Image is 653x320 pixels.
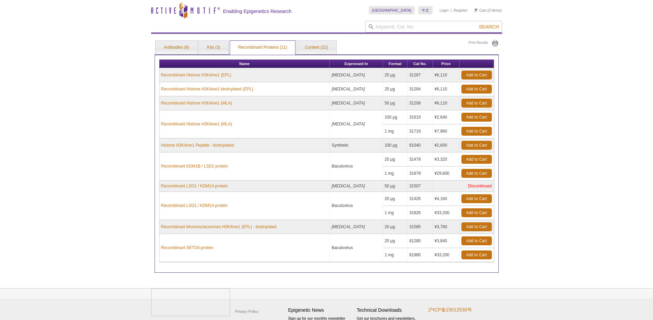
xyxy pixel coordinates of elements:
td: 25 µg [383,68,408,82]
td: 81980 [408,248,433,262]
td: 20 µg [383,192,408,206]
a: Histone H3K4me1 Peptide - biotinylated [161,142,234,148]
td: 25 µg [383,82,408,96]
a: Recombinant Histone H3K4me1 biotinylated (EPL) [161,86,253,92]
th: Format [383,60,408,68]
a: Register [454,8,468,13]
a: Recombinant LSD1 / KDM1A protein [161,202,228,209]
td: 100 µg [383,110,408,124]
a: Recombinant SETD4 protein [161,245,214,251]
td: 31287 [408,68,433,82]
td: 31619 [408,110,433,124]
i: [MEDICAL_DATA] [331,184,365,188]
td: ¥4,160 [433,192,460,206]
h4: Technical Downloads [357,307,422,313]
a: Add to Cart [461,99,492,108]
th: Price [433,60,460,68]
a: 中文 [418,6,433,14]
a: Cart [474,8,486,13]
a: Content (22) [297,41,336,54]
a: Add to Cart [461,141,492,150]
td: ¥33,200 [433,248,460,262]
td: 31879 [408,167,433,181]
a: Login [439,8,449,13]
td: 1 mg [383,124,408,138]
td: ¥6,110 [433,82,460,96]
a: Add to Cart [461,71,492,79]
td: ¥6,110 [433,68,460,82]
td: Synthetic [330,138,383,152]
i: [MEDICAL_DATA] [331,101,365,106]
td: 31826 [408,206,433,220]
td: 31585 [408,220,433,234]
td: ¥7,960 [433,124,460,138]
td: 50 µg [383,96,408,110]
a: Recombinant KDM1B / LSD2 protein [161,163,228,169]
a: Add to Cart [461,194,492,203]
a: Add to Cart [461,155,492,164]
td: ¥2,640 [433,110,460,124]
i: [MEDICAL_DATA] [331,87,365,91]
a: Add to Cart [461,222,492,231]
a: Add to Cart [461,208,492,217]
a: Add to Cart [461,127,492,136]
td: 100 µg [383,138,408,152]
img: Active Motif, [151,288,230,316]
td: 81040 [408,138,433,152]
td: ¥33,200 [433,206,460,220]
th: Expressed In [330,60,383,68]
td: 31719 [408,124,433,138]
td: Baculovirus [330,234,383,262]
a: Add to Cart [461,85,492,94]
a: Privacy Policy [233,306,260,317]
a: Add to Cart [461,113,492,122]
li: | [451,6,452,14]
a: Kits (3) [199,41,228,54]
a: Recombinant Histone H3K4me1 (MLA) [161,100,232,106]
td: 50 µg [383,181,408,192]
a: Recombinant Mononucleosomes H3K4me1 (EPL) - biotinylated [161,224,277,230]
a: Recombinant LSD1 / KDM1A protein [161,183,228,189]
td: ¥2,600 [433,138,460,152]
td: ¥3,760 [433,220,460,234]
button: Search [477,24,501,30]
td: Baculovirus [330,192,383,220]
td: ¥3,320 [433,152,460,167]
td: 20 µg [383,220,408,234]
td: 20 µg [383,234,408,248]
a: Add to Cart [461,236,492,245]
a: Antibodies (8) [156,41,197,54]
a: Recombinant Histone H3K4me1 (EPL) [161,72,231,78]
td: 1 mg [383,248,408,262]
span: Search [479,24,499,29]
img: Your Cart [474,8,477,12]
td: 31284 [408,82,433,96]
i: [MEDICAL_DATA] [331,73,365,77]
td: ¥29,600 [433,167,460,181]
a: Recombinant Histone H3K4me1 (MLA) [161,121,232,127]
th: Name [159,60,330,68]
td: 31208 [408,96,433,110]
h2: Enabling Epigenetics Research [223,8,292,14]
td: 1 mg [383,167,408,181]
td: 31507 [408,181,433,192]
a: [GEOGRAPHIC_DATA] [369,6,415,14]
input: Keyword, Cat. No. [365,21,502,33]
th: Cat No. [408,60,433,68]
i: [MEDICAL_DATA] [331,122,365,126]
td: Baculovirus [330,152,383,181]
li: (0 items) [474,6,502,14]
td: 1 mg [383,206,408,220]
td: 81280 [408,234,433,248]
a: Recombinant Proteins (11) [230,41,295,54]
a: Add to Cart [461,169,492,178]
td: 20 µg [383,152,408,167]
h4: Epigenetic News [288,307,353,313]
td: 31479 [408,152,433,167]
td: 31426 [408,192,433,206]
td: Discontinued [433,181,494,192]
a: Add to Cart [461,250,492,259]
a: 沪ICP备15012530号 [428,307,472,313]
td: ¥3,840 [433,234,460,248]
td: ¥6,110 [433,96,460,110]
